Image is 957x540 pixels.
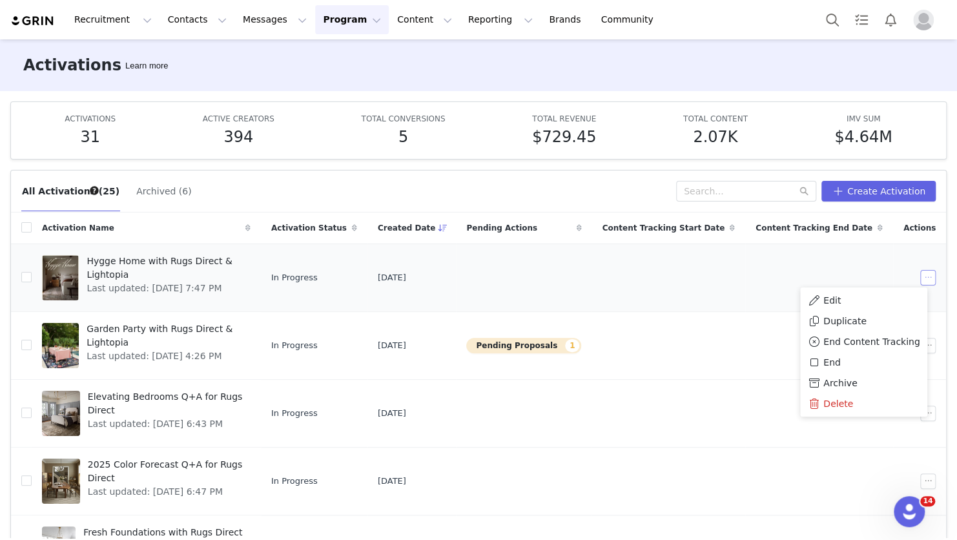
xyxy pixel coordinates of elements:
span: [DATE] [378,271,406,284]
button: Content [389,5,460,34]
a: Garden Party with Rugs Direct & LightopiaLast updated: [DATE] 4:26 PM [42,320,251,371]
span: Elevating Bedrooms Q+A for Rugs Direct [88,390,243,417]
span: 14 [920,496,935,506]
span: Activation Status [271,222,347,234]
span: Last updated: [DATE] 7:47 PM [87,282,243,295]
span: Pending Actions [466,222,537,234]
a: Brands [541,5,592,34]
span: Activation Name [42,222,114,234]
span: Edit [823,293,841,307]
h5: 394 [223,125,253,149]
button: Contacts [160,5,234,34]
a: Community [593,5,667,34]
span: Last updated: [DATE] 6:47 PM [88,485,243,499]
button: Notifications [876,5,905,34]
h3: Activations [23,54,121,77]
h5: 2.07K [693,125,737,149]
button: Create Activation [821,181,936,202]
button: Pending Proposals1 [466,338,581,353]
h5: $729.45 [532,125,596,149]
span: In Progress [271,475,318,488]
span: Garden Party with Rugs Direct & Lightopia [87,322,243,349]
span: Duplicate [823,314,867,328]
span: In Progress [271,271,318,284]
span: IMV SUM [847,114,881,123]
img: placeholder-profile.jpg [913,10,934,30]
button: Search [818,5,847,34]
button: Reporting [460,5,540,34]
div: Actions [893,214,946,242]
span: Last updated: [DATE] 4:26 PM [87,349,243,363]
span: ACTIVATIONS [65,114,116,123]
button: Profile [905,10,947,30]
input: Search... [676,181,816,202]
span: [DATE] [378,339,406,352]
span: [DATE] [378,475,406,488]
a: Elevating Bedrooms Q+A for Rugs DirectLast updated: [DATE] 6:43 PM [42,388,251,439]
iframe: Intercom live chat [894,496,925,527]
button: Program [315,5,389,34]
i: icon: search [799,187,808,196]
a: Hygge Home with Rugs Direct & LightopiaLast updated: [DATE] 7:47 PM [42,252,251,304]
span: In Progress [271,339,318,352]
span: 2025 Color Forecast Q+A for Rugs Direct [88,458,243,485]
button: Messages [235,5,314,34]
span: Content Tracking End Date [756,222,872,234]
span: ACTIVE CREATORS [203,114,274,123]
button: Archived (6) [136,181,192,202]
span: TOTAL CONTENT [683,114,748,123]
span: In Progress [271,407,318,420]
img: grin logo [10,15,56,27]
span: Hygge Home with Rugs Direct & Lightopia [87,254,243,282]
h5: $4.64M [834,125,892,149]
h5: 31 [80,125,100,149]
span: Created Date [378,222,436,234]
span: Last updated: [DATE] 6:43 PM [88,417,243,431]
span: End Content Tracking [823,335,920,349]
span: End [823,355,841,369]
span: TOTAL REVENUE [532,114,596,123]
button: All Activations (25) [21,181,120,202]
span: Delete [823,397,853,411]
a: Tasks [847,5,876,34]
div: Tooltip anchor [123,59,170,72]
div: Tooltip anchor [88,185,100,196]
a: 2025 Color Forecast Q+A for Rugs DirectLast updated: [DATE] 6:47 PM [42,455,251,507]
span: Content Tracking Start Date [602,222,725,234]
h5: 5 [398,125,408,149]
span: [DATE] [378,407,406,420]
span: TOTAL CONVERSIONS [361,114,445,123]
span: Archive [823,376,857,390]
button: Recruitment [67,5,159,34]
